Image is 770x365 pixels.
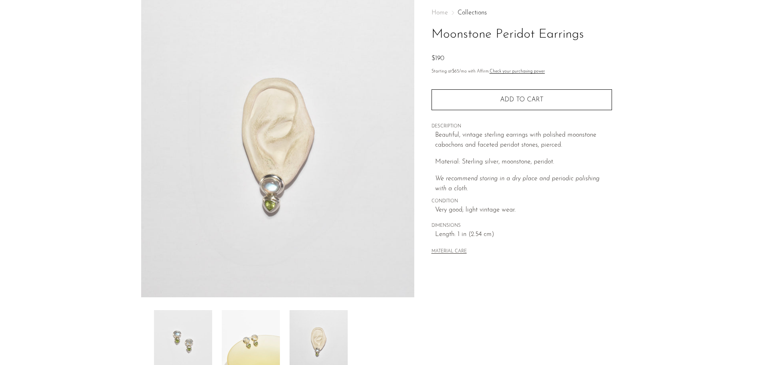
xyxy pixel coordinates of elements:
button: MATERIAL CARE [432,249,467,255]
span: Home [432,10,448,16]
em: We recommend storing in a dry place and periodic polishing with a cloth. [435,175,600,192]
span: $190 [432,55,444,62]
a: Check your purchasing power - Learn more about Affirm Financing (opens in modal) [490,69,545,74]
button: Add to cart [432,89,612,110]
span: CONDITION [432,198,612,205]
span: Length: 1 in (2.54 cm) [435,230,612,240]
span: $65 [452,69,459,74]
p: Material: Sterling silver, moonstone, peridot. [435,157,612,167]
span: DIMENSIONS [432,222,612,230]
a: Collections [458,10,487,16]
span: Very good; light vintage wear. [435,205,612,216]
h1: Moonstone Peridot Earrings [432,24,612,45]
span: Add to cart [500,97,543,103]
nav: Breadcrumbs [432,10,612,16]
span: DESCRIPTION [432,123,612,130]
p: Beautiful, vintage sterling earrings with polished moonstone cabochons and faceted peridot stones... [435,130,612,151]
p: Starting at /mo with Affirm. [432,68,612,75]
